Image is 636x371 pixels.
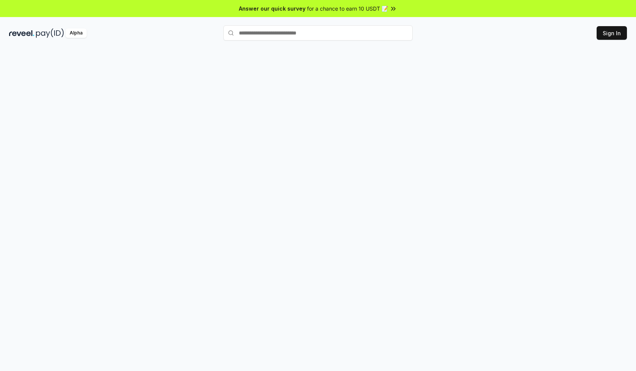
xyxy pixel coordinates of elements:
[36,28,64,38] img: pay_id
[65,28,87,38] div: Alpha
[9,28,34,38] img: reveel_dark
[239,5,306,13] span: Answer our quick survey
[307,5,388,13] span: for a chance to earn 10 USDT 📝
[597,26,627,40] button: Sign In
